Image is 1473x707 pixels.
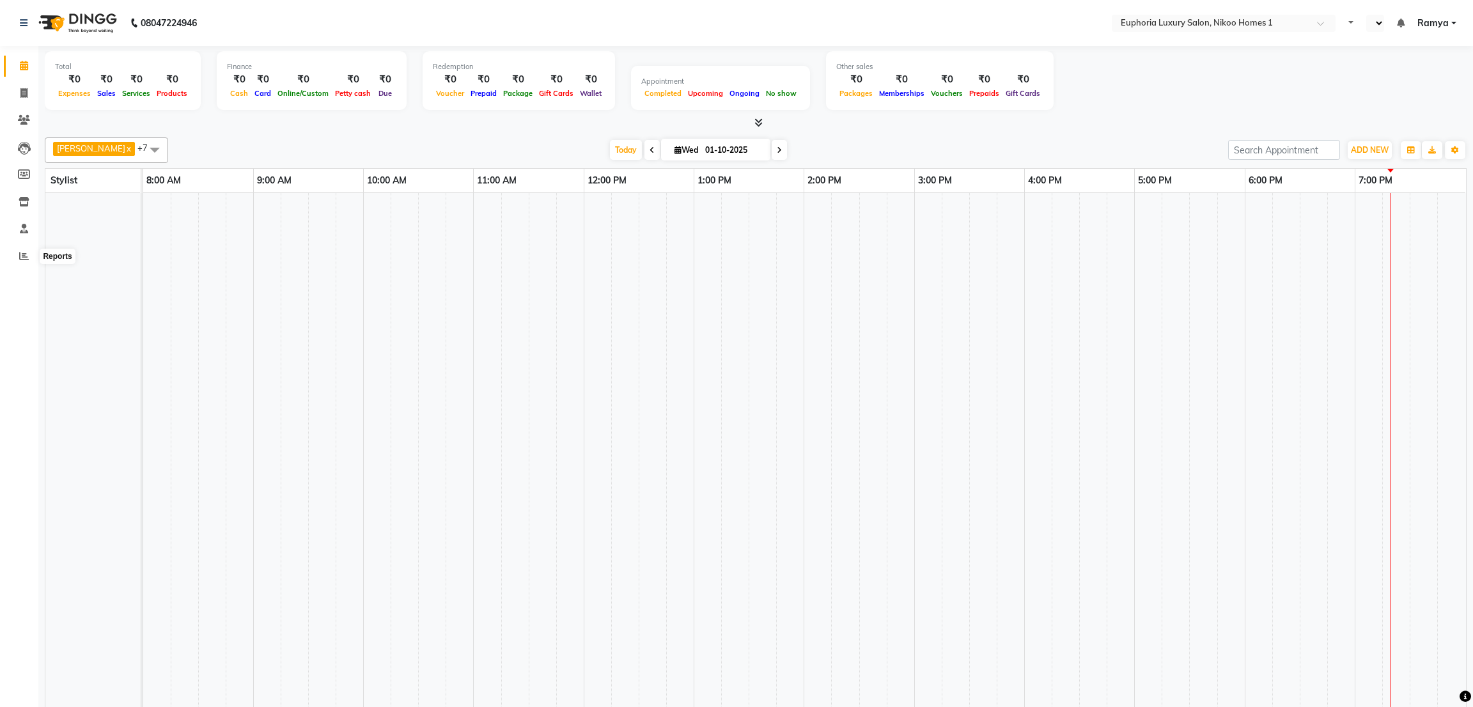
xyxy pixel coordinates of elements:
[254,171,295,190] a: 9:00 AM
[433,72,467,87] div: ₹0
[500,72,536,87] div: ₹0
[153,72,191,87] div: ₹0
[94,72,119,87] div: ₹0
[227,89,251,98] span: Cash
[251,72,274,87] div: ₹0
[51,175,77,186] span: Stylist
[836,72,876,87] div: ₹0
[153,89,191,98] span: Products
[33,5,120,41] img: logo
[584,171,630,190] a: 12:00 PM
[685,89,726,98] span: Upcoming
[641,76,800,87] div: Appointment
[55,89,94,98] span: Expenses
[137,143,157,153] span: +7
[364,171,410,190] a: 10:00 AM
[1025,171,1065,190] a: 4:00 PM
[876,72,928,87] div: ₹0
[836,61,1043,72] div: Other sales
[836,89,876,98] span: Packages
[251,89,274,98] span: Card
[119,72,153,87] div: ₹0
[1002,72,1043,87] div: ₹0
[804,171,845,190] a: 2:00 PM
[141,5,197,41] b: 08047224946
[641,89,685,98] span: Completed
[433,89,467,98] span: Voucher
[915,171,955,190] a: 3:00 PM
[125,143,131,153] a: x
[536,89,577,98] span: Gift Cards
[577,72,605,87] div: ₹0
[577,89,605,98] span: Wallet
[474,171,520,190] a: 11:00 AM
[1228,140,1340,160] input: Search Appointment
[500,89,536,98] span: Package
[1135,171,1175,190] a: 5:00 PM
[227,72,251,87] div: ₹0
[433,61,605,72] div: Redemption
[701,141,765,160] input: 2025-10-01
[928,72,966,87] div: ₹0
[726,89,763,98] span: Ongoing
[55,72,94,87] div: ₹0
[332,72,374,87] div: ₹0
[928,89,966,98] span: Vouchers
[1245,171,1286,190] a: 6:00 PM
[467,89,500,98] span: Prepaid
[119,89,153,98] span: Services
[274,72,332,87] div: ₹0
[40,249,75,264] div: Reports
[467,72,500,87] div: ₹0
[1351,145,1389,155] span: ADD NEW
[876,89,928,98] span: Memberships
[966,89,1002,98] span: Prepaids
[55,61,191,72] div: Total
[375,89,395,98] span: Due
[694,171,735,190] a: 1:00 PM
[671,145,701,155] span: Wed
[1002,89,1043,98] span: Gift Cards
[227,61,396,72] div: Finance
[1355,171,1396,190] a: 7:00 PM
[1417,17,1449,30] span: Ramya
[332,89,374,98] span: Petty cash
[1348,141,1392,159] button: ADD NEW
[57,143,125,153] span: [PERSON_NAME]
[763,89,800,98] span: No show
[610,140,642,160] span: Today
[536,72,577,87] div: ₹0
[143,171,184,190] a: 8:00 AM
[94,89,119,98] span: Sales
[966,72,1002,87] div: ₹0
[274,89,332,98] span: Online/Custom
[374,72,396,87] div: ₹0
